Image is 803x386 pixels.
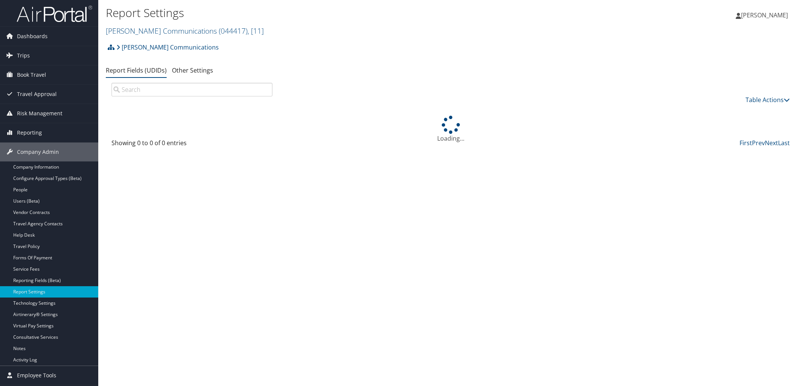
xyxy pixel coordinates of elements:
a: Last [778,139,790,147]
span: Book Travel [17,65,46,84]
span: , [ 11 ] [248,26,264,36]
span: Employee Tools [17,366,56,385]
span: Trips [17,46,30,65]
span: Risk Management [17,104,62,123]
span: Dashboards [17,27,48,46]
span: Company Admin [17,143,59,161]
a: [PERSON_NAME] Communications [106,26,264,36]
span: Reporting [17,123,42,142]
a: Other Settings [172,66,213,74]
a: [PERSON_NAME] Communications [116,40,219,55]
h1: Report Settings [106,5,566,21]
img: airportal-logo.png [17,5,92,23]
a: Prev [752,139,765,147]
a: First [740,139,752,147]
a: Next [765,139,778,147]
span: Travel Approval [17,85,57,104]
div: Showing 0 to 0 of 0 entries [111,138,272,151]
a: Table Actions [746,96,790,104]
span: ( 044417 ) [219,26,248,36]
input: Search [111,83,272,96]
span: [PERSON_NAME] [741,11,788,19]
div: Loading... [106,116,795,143]
a: [PERSON_NAME] [736,4,795,26]
a: Report Fields (UDIDs) [106,66,167,74]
